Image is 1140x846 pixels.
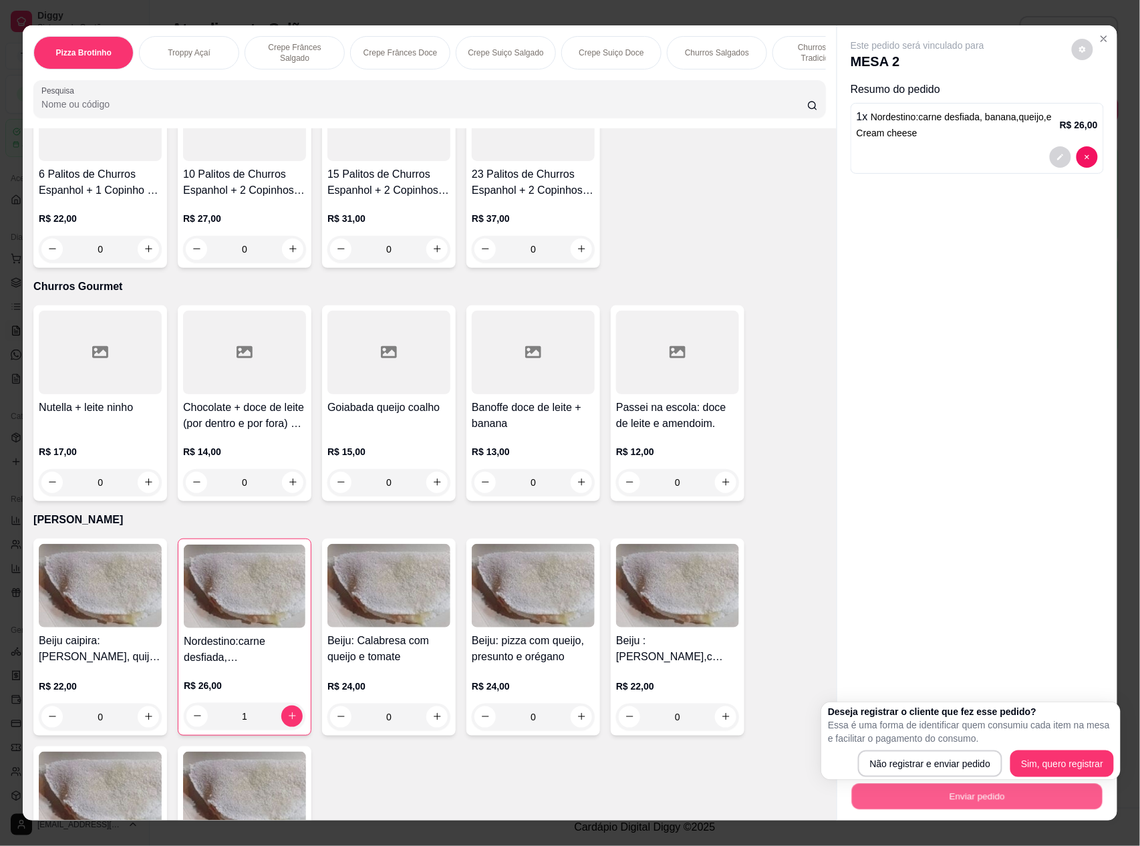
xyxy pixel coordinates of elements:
p: Churros Salgados [685,47,749,58]
h2: Deseja registrar o cliente que fez esse pedido? [828,705,1114,718]
button: decrease-product-quantity [474,239,496,260]
button: increase-product-quantity [571,472,592,493]
h4: Nutella + leite ninho [39,400,162,416]
p: R$ 37,00 [472,212,595,225]
img: product-image [39,752,162,835]
button: Close [1093,28,1115,49]
img: product-image [184,545,305,628]
button: decrease-product-quantity [41,239,63,260]
p: Churros Gourmet [33,279,826,295]
h4: Beiju caipira: [PERSON_NAME], quijo mussarela/Cream cheese e milho [39,633,162,665]
button: decrease-product-quantity [474,706,496,728]
h4: Chocolate + doce de leite (por dentro e por fora) + 02 Tópicos de sua escolha: mm, amendoim ou ch... [183,400,306,432]
button: increase-product-quantity [715,706,736,728]
h4: Passei na escola: doce de leite e amendoim. [616,400,739,432]
p: [PERSON_NAME] [33,512,826,528]
p: 1 x [857,109,1060,141]
span: Nordestino:carne desfiada, banana,queijo,e Cream cheese [857,112,1052,138]
p: Crepe Frânces Salgado [256,42,333,63]
h4: 10 Palitos de Churros Espanhol + 2 Copinhos de Chocolate [183,166,306,198]
p: Crepe Suiço Salgado [468,47,543,58]
h4: 23 Palitos de Churros Espanhol + 2 Copinhos de Nutella e Leite Ninho [472,166,595,198]
button: decrease-product-quantity [41,706,63,728]
p: R$ 24,00 [472,680,595,693]
img: product-image [616,544,739,627]
button: decrease-product-quantity [1077,146,1098,168]
button: increase-product-quantity [426,239,448,260]
button: Enviar pedido [852,784,1103,810]
button: increase-product-quantity [571,239,592,260]
button: decrease-product-quantity [330,472,351,493]
p: R$ 22,00 [39,680,162,693]
p: R$ 12,00 [616,445,739,458]
p: R$ 17,00 [39,445,162,458]
button: increase-product-quantity [715,472,736,493]
button: decrease-product-quantity [186,472,207,493]
button: Sim, quero registrar [1010,750,1114,777]
img: product-image [183,752,306,835]
input: Pesquisa [41,98,807,111]
h4: 15 Palitos de Churros Espanhol + 2 Copinhos de Doce de Leite e Goiabada [327,166,450,198]
p: R$ 26,00 [184,679,305,692]
button: decrease-product-quantity [619,706,640,728]
img: product-image [472,544,595,627]
p: R$ 13,00 [472,445,595,458]
button: increase-product-quantity [282,472,303,493]
img: product-image [39,544,162,627]
button: increase-product-quantity [282,239,303,260]
p: Essa é uma forma de identificar quem consumiu cada item na mesa e facilitar o pagamento do consumo. [828,718,1114,745]
h4: Beiju: pizza com queijo, presunto e orégano [472,633,595,665]
p: Este pedido será vinculado para [851,39,984,52]
button: increase-product-quantity [426,472,448,493]
button: decrease-product-quantity [474,472,496,493]
button: Não registrar e enviar pedido [858,750,1003,777]
p: Pizza Brotinho [55,47,111,58]
p: MESA 2 [851,52,984,71]
h4: Banoffe doce de leite + banana [472,400,595,432]
h4: Beiju : [PERSON_NAME],c orégano [616,633,739,665]
button: increase-product-quantity [138,706,159,728]
p: R$ 26,00 [1060,118,1098,132]
label: Pesquisa [41,85,79,96]
p: Resumo do pedido [851,82,1104,98]
p: Troppy Açaí [168,47,210,58]
p: R$ 15,00 [327,445,450,458]
button: decrease-product-quantity [1072,39,1093,60]
button: increase-product-quantity [281,706,303,727]
p: Churros Doce Tradicionais [784,42,861,63]
button: decrease-product-quantity [41,472,63,493]
p: R$ 27,00 [183,212,306,225]
p: Crepe Frânces Doce [364,47,438,58]
p: Crepe Suiço Doce [579,47,644,58]
p: R$ 22,00 [616,680,739,693]
button: decrease-product-quantity [186,239,207,260]
p: R$ 31,00 [327,212,450,225]
h4: 6 Palitos de Churros Espanhol + 1 Copinho de Doce de Leite [39,166,162,198]
h4: Nordestino:carne desfiada, banana,queijo,e Cream cheese [184,633,305,666]
button: increase-product-quantity [138,472,159,493]
h4: Goiabada queijo coalho [327,400,450,416]
button: decrease-product-quantity [1050,146,1071,168]
button: increase-product-quantity [571,706,592,728]
h4: Beiju: Calabresa com queijo e tomate [327,633,450,665]
button: decrease-product-quantity [330,706,351,728]
img: product-image [327,544,450,627]
p: R$ 24,00 [327,680,450,693]
button: increase-product-quantity [426,706,448,728]
p: R$ 14,00 [183,445,306,458]
button: increase-product-quantity [138,239,159,260]
p: R$ 22,00 [39,212,162,225]
button: decrease-product-quantity [330,239,351,260]
button: decrease-product-quantity [186,706,208,727]
button: decrease-product-quantity [619,472,640,493]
